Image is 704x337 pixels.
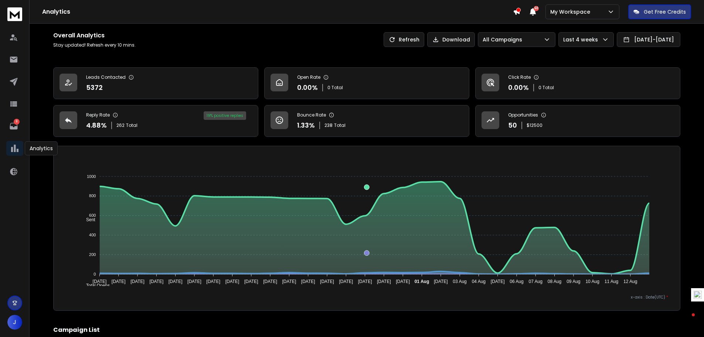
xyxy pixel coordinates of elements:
[534,6,539,11] span: 50
[89,213,96,218] tspan: 600
[563,36,601,43] p: Last 4 weeks
[204,111,246,120] div: 19 % positive replies
[617,32,680,47] button: [DATE]-[DATE]
[149,279,163,284] tspan: [DATE]
[529,279,543,284] tspan: 07 Aug
[324,122,333,128] span: 238
[92,279,106,284] tspan: [DATE]
[396,279,410,284] tspan: [DATE]
[623,279,637,284] tspan: 12 Aug
[225,279,239,284] tspan: [DATE]
[14,119,20,125] p: 9
[187,279,201,284] tspan: [DATE]
[475,105,680,137] a: Opportunities50$12500
[89,233,96,237] tspan: 400
[384,32,424,47] button: Refresh
[415,279,429,284] tspan: 01 Aug
[25,141,58,155] div: Analytics
[86,74,126,80] p: Leads Contacted
[548,279,561,284] tspan: 08 Aug
[81,283,110,288] span: Total Opens
[508,82,529,93] p: 0.00 %
[605,279,618,284] tspan: 11 Aug
[491,279,505,284] tspan: [DATE]
[339,279,353,284] tspan: [DATE]
[86,120,107,131] p: 4.88 %
[53,105,258,137] a: Reply Rate4.88%262Total19% positive replies
[112,279,126,284] tspan: [DATE]
[434,279,448,284] tspan: [DATE]
[358,279,372,284] tspan: [DATE]
[87,174,96,179] tspan: 1000
[508,112,538,118] p: Opportunities
[427,32,475,47] button: Download
[53,42,136,48] p: Stay updated! Refresh every 10 mins.
[206,279,220,284] tspan: [DATE]
[93,272,96,276] tspan: 0
[297,112,326,118] p: Bounce Rate
[538,85,554,91] p: 0 Total
[586,279,599,284] tspan: 10 Aug
[377,279,391,284] tspan: [DATE]
[6,119,21,134] a: 9
[297,82,318,93] p: 0.00 %
[677,311,695,329] iframe: Intercom live chat
[7,315,22,330] button: J
[472,279,486,284] tspan: 04 Aug
[89,194,96,198] tspan: 800
[169,279,183,284] tspan: [DATE]
[53,326,680,334] h2: Campaign List
[628,4,691,19] button: Get Free Credits
[475,67,680,99] a: Click Rate0.00%0 Total
[550,8,593,16] p: My Workspace
[567,279,580,284] tspan: 09 Aug
[297,120,315,131] p: 1.33 %
[334,122,346,128] span: Total
[508,120,517,131] p: 50
[130,279,144,284] tspan: [DATE]
[42,7,513,16] h1: Analytics
[508,74,531,80] p: Click Rate
[244,279,258,284] tspan: [DATE]
[320,279,334,284] tspan: [DATE]
[264,105,469,137] a: Bounce Rate1.33%238Total
[86,82,103,93] p: 5372
[89,252,96,257] tspan: 200
[301,279,315,284] tspan: [DATE]
[263,279,277,284] tspan: [DATE]
[86,112,110,118] p: Reply Rate
[442,36,470,43] p: Download
[65,294,668,300] p: x-axis : Date(UTC)
[327,85,343,91] p: 0 Total
[116,122,125,128] span: 262
[81,217,95,222] span: Sent
[453,279,466,284] tspan: 03 Aug
[510,279,523,284] tspan: 06 Aug
[399,36,419,43] p: Refresh
[126,122,137,128] span: Total
[53,31,136,40] h1: Overall Analytics
[282,279,296,284] tspan: [DATE]
[527,122,543,128] p: $ 12500
[297,74,320,80] p: Open Rate
[7,7,22,21] img: logo
[644,8,686,16] p: Get Free Credits
[264,67,469,99] a: Open Rate0.00%0 Total
[53,67,258,99] a: Leads Contacted5372
[483,36,525,43] p: All Campaigns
